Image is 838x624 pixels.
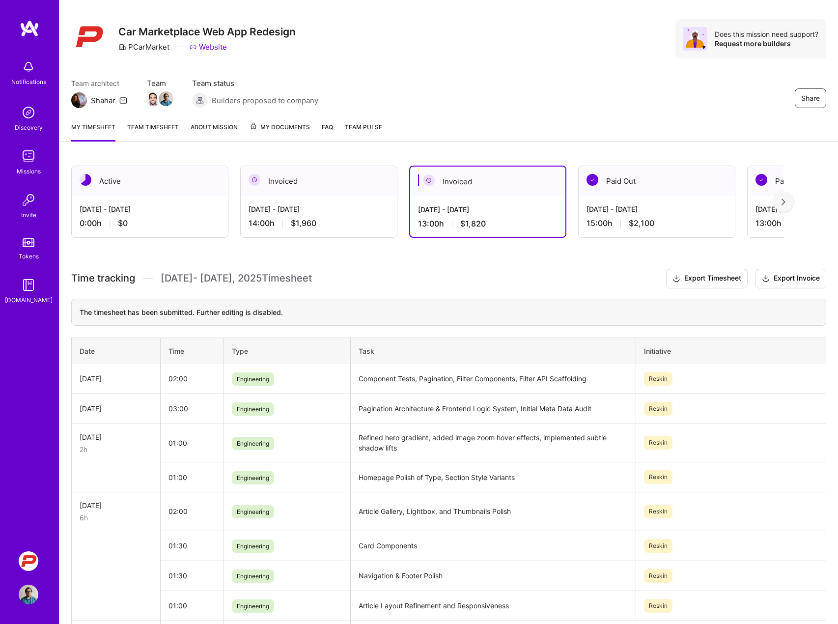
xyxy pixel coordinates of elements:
[160,462,223,492] td: 01:00
[91,95,115,106] div: Shahar
[587,204,727,214] div: [DATE] - [DATE]
[19,551,38,571] img: PCarMarket: Car Marketplace Web App Redesign
[160,424,223,462] td: 01:00
[17,166,41,176] div: Missions
[350,394,636,424] td: Pagination Architecture & Frontend Logic System, Initial Meta Data Audit
[118,43,126,51] i: icon CompanyGray
[423,174,435,186] img: Invoiced
[350,424,636,462] td: Refined hero gradient, added image zoom hover effects, implemented subtle shadow lifts
[418,204,558,215] div: [DATE] - [DATE]
[19,275,38,295] img: guide book
[350,531,636,561] td: Card Components
[644,569,672,583] span: Reskin
[249,218,389,228] div: 14:00 h
[212,95,318,106] span: Builders proposed to company
[587,218,727,228] div: 15:00 h
[291,218,316,228] span: $1,960
[250,122,310,142] a: My Documents
[15,122,43,133] div: Discovery
[80,512,152,523] div: 6h
[160,338,223,364] th: Time
[160,492,223,531] td: 02:00
[345,122,382,142] a: Team Pulse
[460,219,486,229] span: $1,820
[350,591,636,621] td: Article Layout Refinement and Responsiveness
[19,146,38,166] img: teamwork
[715,29,818,39] div: Does this mission need support?
[232,372,274,386] span: Engineering
[795,88,826,108] button: Share
[72,166,228,196] div: Active
[71,299,826,326] div: The timesheet has been submitted. Further editing is disabled.
[127,122,179,142] a: Team timesheet
[23,238,34,247] img: tokens
[683,27,707,51] img: Avatar
[644,436,672,450] span: Reskin
[118,26,296,38] h3: Car Marketplace Web App Redesign
[232,505,274,518] span: Engineering
[160,531,223,561] td: 01:30
[644,372,672,386] span: Reskin
[80,432,152,442] div: [DATE]
[644,402,672,416] span: Reskin
[119,96,127,104] i: icon Mail
[20,20,39,37] img: logo
[232,569,274,583] span: Engineering
[71,19,107,55] img: Company Logo
[189,42,227,52] a: Website
[644,505,672,518] span: Reskin
[241,166,397,196] div: Invoiced
[21,210,36,220] div: Invite
[232,471,274,484] span: Engineering
[350,561,636,591] td: Navigation & Footer Polish
[80,218,220,228] div: 0:00 h
[16,551,41,571] a: PCarMarket: Car Marketplace Web App Redesign
[345,123,382,131] span: Team Pulse
[80,373,152,384] div: [DATE]
[232,539,274,553] span: Engineering
[644,470,672,484] span: Reskin
[350,492,636,531] td: Article Gallery, Lightbox, and Thumbnails Polish
[80,444,152,454] div: 2h
[636,338,826,364] th: Initiative
[782,199,785,205] img: right
[666,269,748,288] button: Export Timesheet
[249,204,389,214] div: [DATE] - [DATE]
[161,272,312,284] span: [DATE] - [DATE] , 2025 Timesheet
[672,274,680,284] i: icon Download
[755,269,826,288] button: Export Invoice
[147,90,160,107] a: Team Member Avatar
[80,174,91,186] img: Active
[629,218,654,228] span: $2,100
[160,364,223,394] td: 02:00
[232,402,274,416] span: Engineering
[232,599,274,613] span: Engineering
[160,90,172,107] a: Team Member Avatar
[579,166,735,196] div: Paid Out
[19,251,39,261] div: Tokens
[5,295,53,305] div: [DOMAIN_NAME]
[80,204,220,214] div: [DATE] - [DATE]
[350,364,636,394] td: Component Tests, Pagination, Filter Components, Filter API Scaffolding
[250,122,310,133] span: My Documents
[80,500,152,511] div: [DATE]
[160,394,223,424] td: 03:00
[587,174,598,186] img: Paid Out
[644,539,672,553] span: Reskin
[755,174,767,186] img: Paid Out
[19,190,38,210] img: Invite
[418,219,558,229] div: 13:00 h
[192,78,318,88] span: Team status
[118,42,169,52] div: PCarMarket
[350,338,636,364] th: Task
[801,93,820,103] span: Share
[232,437,274,450] span: Engineering
[322,122,333,142] a: FAQ
[410,167,565,197] div: Invoiced
[146,91,161,106] img: Team Member Avatar
[71,272,135,284] span: Time tracking
[118,218,128,228] span: $0
[11,77,46,87] div: Notifications
[80,403,152,414] div: [DATE]
[191,122,238,142] a: About Mission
